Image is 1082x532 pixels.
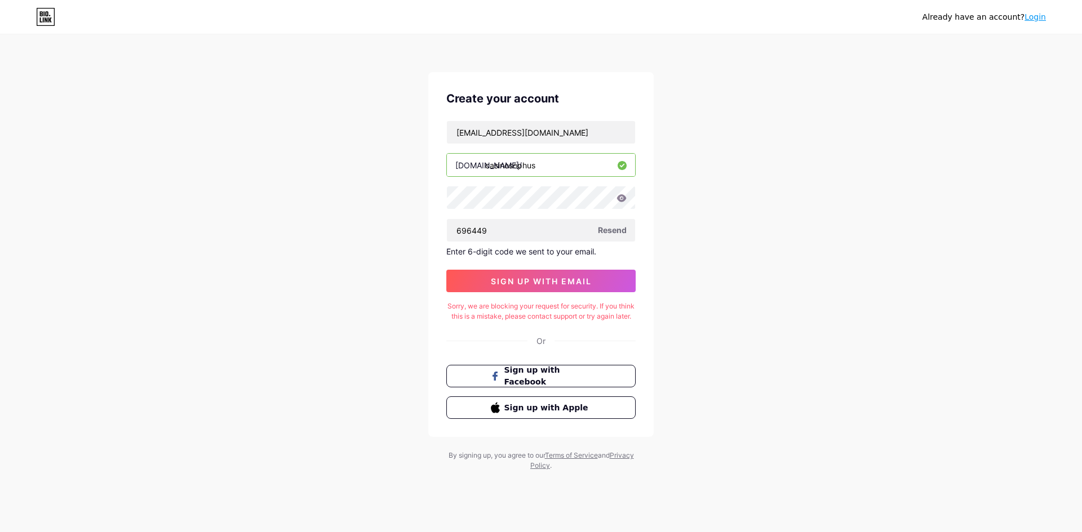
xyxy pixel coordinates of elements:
[447,121,635,144] input: Email
[536,335,546,347] div: Or
[445,450,637,471] div: By signing up, you agree to our and .
[491,276,592,286] span: sign up with email
[447,154,635,176] input: username
[455,159,522,171] div: [DOMAIN_NAME]/
[447,219,635,242] input: Paste login code
[504,364,592,388] span: Sign up with Facebook
[446,301,636,321] div: Sorry, we are blocking your request for security. If you think this is a mistake, please contact ...
[446,396,636,419] button: Sign up with Apple
[545,451,598,459] a: Terms of Service
[598,224,627,236] span: Resend
[446,270,636,292] button: sign up with email
[504,402,592,414] span: Sign up with Apple
[1025,12,1046,21] a: Login
[446,90,636,107] div: Create your account
[923,11,1046,23] div: Already have an account?
[446,365,636,387] button: Sign up with Facebook
[446,247,636,256] div: Enter 6-digit code we sent to your email.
